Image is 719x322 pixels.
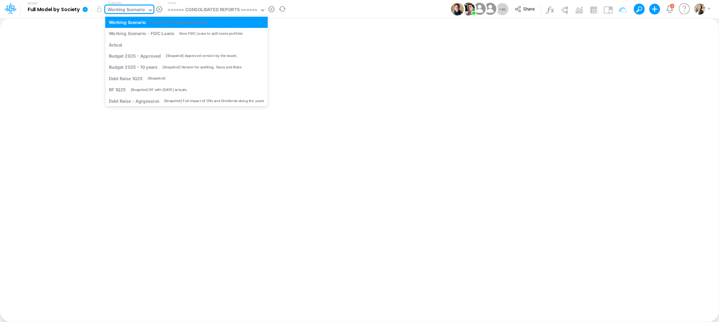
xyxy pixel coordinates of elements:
div: [Snapshot] Full impact of CNs and Dividends along the years [164,98,264,103]
div: Scenario for changing assumptions. [151,20,210,25]
button: Share [511,4,539,14]
img: User Image Icon [483,1,498,17]
div: New FIDC Loans to split loans portfolio [179,31,243,36]
div: [Snapshot] RF with [DATE] actuals. [131,87,188,92]
label: Model [28,1,38,5]
span: Share [523,6,535,11]
label: Scenario [108,0,122,5]
a: Notifications [666,5,674,13]
b: Full Model by Society [28,7,80,13]
div: Working Scenario - FIDC Loans [109,30,174,37]
div: Actual [109,41,122,48]
img: User Image Icon [472,1,487,17]
label: View [168,0,176,5]
div: 2 unread items [671,4,673,7]
img: User Image Icon [451,3,464,15]
div: [Snapshot] [148,76,166,81]
img: User Image Icon [462,3,475,15]
div: ====== CONSOLIDATED REPORTS ====== [168,6,257,14]
div: Working Scenario [109,19,146,25]
span: + 45 [499,7,506,11]
div: Budget 2025 - Approved [109,53,161,59]
div: [Snapshot] Approved version by the board. [166,54,237,59]
div: Debt Raise 1Q25 [109,75,143,82]
div: Debt Raise - Agrgessive [109,98,159,104]
div: Budget 2025 - 10 years [109,64,158,70]
div: Working Scenario [108,6,145,14]
div: [Snapshot] Version for auditing, Taxes and Risks. [162,65,243,70]
div: RF 1Q25 [109,87,126,93]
